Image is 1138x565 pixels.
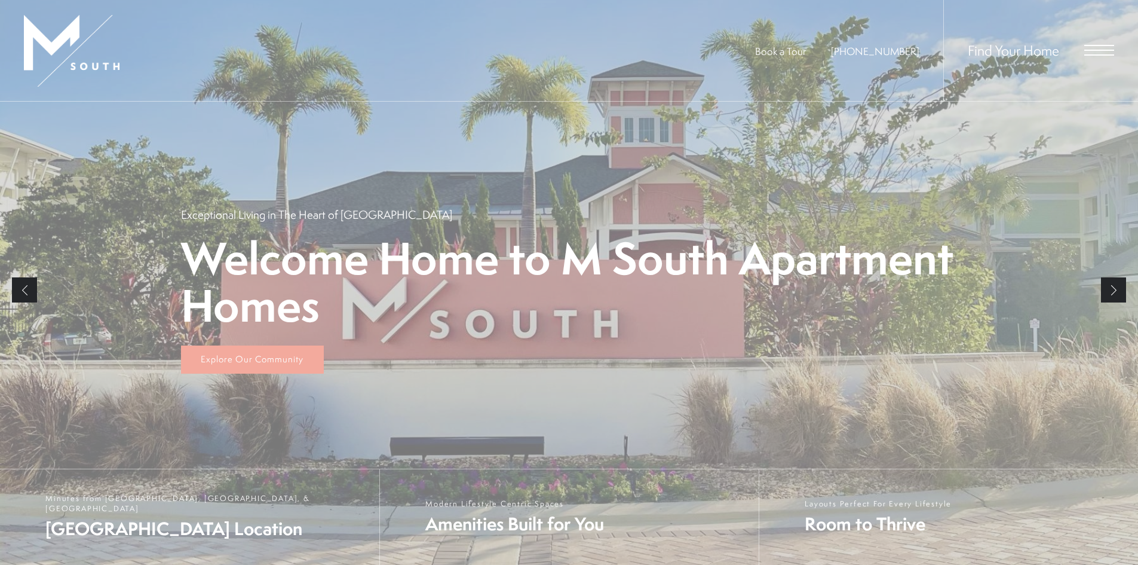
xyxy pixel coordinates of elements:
[968,41,1059,60] a: Find Your Home
[755,44,806,58] a: Book a Tour
[24,15,119,87] img: MSouth
[1084,45,1114,56] button: Open Menu
[831,44,919,58] a: Call Us at 813-570-8014
[181,346,324,374] a: Explore Our Community
[759,469,1138,565] a: Layouts Perfect For Every Lifestyle
[12,277,37,303] a: Previous
[1101,277,1126,303] a: Next
[45,517,367,541] span: [GEOGRAPHIC_DATA] Location
[425,499,604,509] span: Modern Lifestyle Centric Spaces
[805,499,952,509] span: Layouts Perfect For Every Lifestyle
[831,44,919,58] span: [PHONE_NUMBER]
[805,512,952,536] span: Room to Thrive
[45,493,367,514] span: Minutes from [GEOGRAPHIC_DATA], [GEOGRAPHIC_DATA], & [GEOGRAPHIC_DATA]
[181,207,452,222] p: Exceptional Living in The Heart of [GEOGRAPHIC_DATA]
[425,512,604,536] span: Amenities Built for You
[379,469,759,565] a: Modern Lifestyle Centric Spaces
[201,353,303,365] span: Explore Our Community
[181,234,958,329] p: Welcome Home to M South Apartment Homes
